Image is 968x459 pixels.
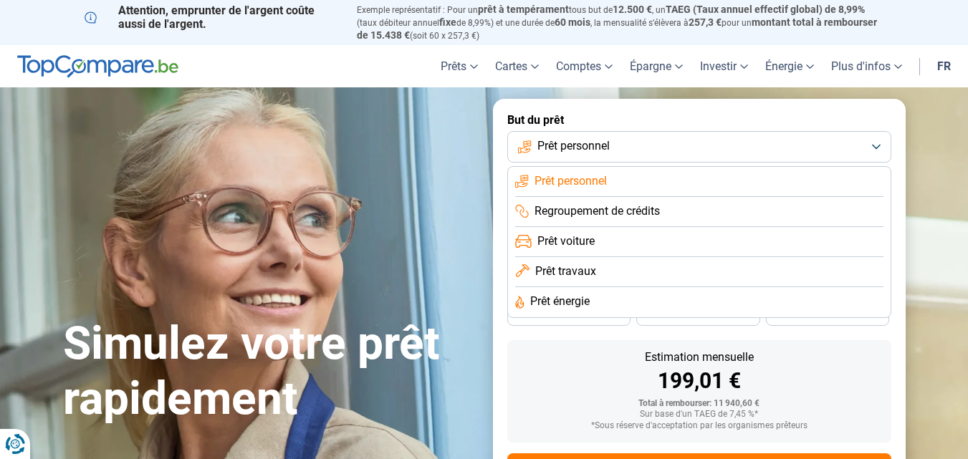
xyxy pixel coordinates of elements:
[666,4,865,15] span: TAEG (Taux annuel effectif global) de 8,99%
[757,45,823,87] a: Énergie
[555,16,590,28] span: 60 mois
[507,113,891,127] label: But du prêt
[537,138,610,154] span: Prêt personnel
[519,410,880,420] div: Sur base d'un TAEG de 7,45 %*
[17,55,178,78] img: TopCompare
[537,233,595,249] span: Prêt voiture
[85,4,340,31] p: Attention, emprunter de l'argent coûte aussi de l'argent.
[823,45,911,87] a: Plus d'infos
[487,45,547,87] a: Cartes
[547,45,621,87] a: Comptes
[519,421,880,431] div: *Sous réserve d'acceptation par les organismes prêteurs
[357,16,877,41] span: montant total à rembourser de 15.438 €
[519,370,880,392] div: 199,01 €
[519,352,880,363] div: Estimation mensuelle
[432,45,487,87] a: Prêts
[507,131,891,163] button: Prêt personnel
[682,311,714,319] span: 30 mois
[553,311,585,319] span: 36 mois
[535,203,660,219] span: Regroupement de crédits
[613,4,652,15] span: 12.500 €
[530,294,590,309] span: Prêt énergie
[812,311,843,319] span: 24 mois
[621,45,691,87] a: Épargne
[535,264,596,279] span: Prêt travaux
[535,173,607,189] span: Prêt personnel
[63,317,476,427] h1: Simulez votre prêt rapidement
[929,45,959,87] a: fr
[357,4,884,42] p: Exemple représentatif : Pour un tous but de , un (taux débiteur annuel de 8,99%) et une durée de ...
[689,16,722,28] span: 257,3 €
[439,16,456,28] span: fixe
[691,45,757,87] a: Investir
[478,4,569,15] span: prêt à tempérament
[519,399,880,409] div: Total à rembourser: 11 940,60 €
